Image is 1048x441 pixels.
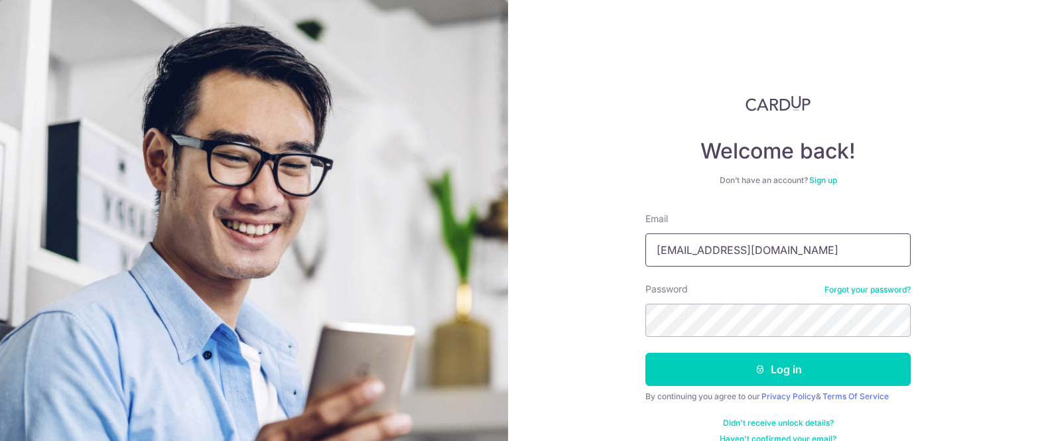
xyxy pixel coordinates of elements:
[645,283,688,296] label: Password
[645,175,911,186] div: Don’t have an account?
[822,391,889,401] a: Terms Of Service
[761,391,816,401] a: Privacy Policy
[746,95,811,111] img: CardUp Logo
[645,233,911,267] input: Enter your Email
[645,353,911,386] button: Log in
[723,418,834,428] a: Didn't receive unlock details?
[809,175,837,185] a: Sign up
[824,284,911,295] a: Forgot your password?
[645,212,668,225] label: Email
[645,138,911,164] h4: Welcome back!
[645,391,911,402] div: By continuing you agree to our &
